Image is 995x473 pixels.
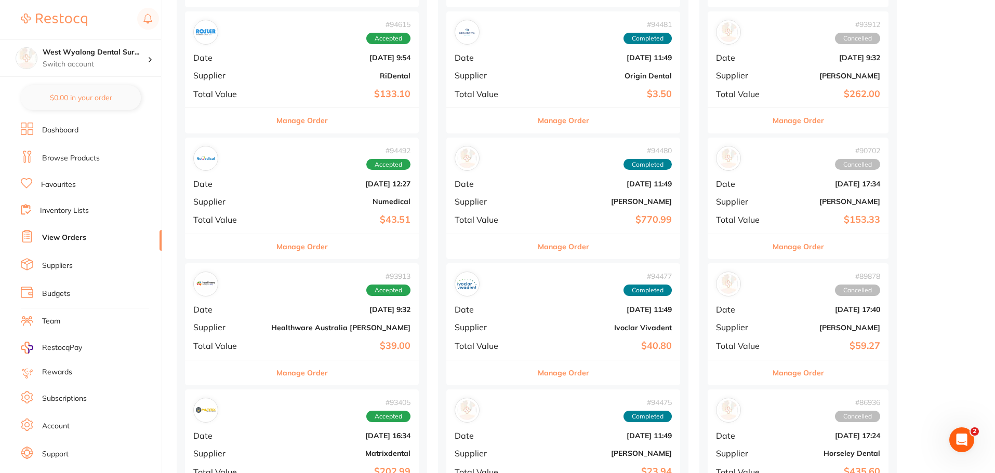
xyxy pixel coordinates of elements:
button: Manage Order [538,360,589,385]
span: Total Value [716,215,768,224]
span: Total Value [193,341,263,350]
a: View Orders [42,233,86,243]
b: [DATE] 17:34 [776,180,880,188]
b: Healthware Australia [PERSON_NAME] [271,323,410,332]
b: [PERSON_NAME] [533,449,672,457]
span: # 94615 [366,20,410,29]
a: Favourites [41,180,76,190]
span: Date [455,53,524,62]
b: RiDental [271,72,410,80]
span: Total Value [193,215,263,224]
b: [DATE] 11:49 [533,431,672,440]
a: RestocqPay [21,342,82,354]
span: Date [193,305,263,314]
img: RiDental [196,22,216,42]
p: Switch account [43,59,148,70]
span: Accepted [366,33,410,44]
img: RestocqPay [21,342,33,354]
span: Date [193,431,263,440]
b: Numedical [271,197,410,206]
span: Total Value [455,341,524,350]
span: Cancelled [835,411,880,422]
span: Supplier [716,71,768,80]
b: Ivoclar Vivadent [533,323,672,332]
img: Adam Dental [719,22,738,42]
span: Date [716,305,768,314]
span: # 94480 [623,146,672,155]
span: Completed [623,285,672,296]
span: Total Value [716,341,768,350]
a: Budgets [42,289,70,299]
button: $0.00 in your order [21,85,141,110]
span: Supplier [455,197,524,206]
b: [PERSON_NAME] [776,323,880,332]
b: [DATE] 16:34 [271,431,410,440]
span: # 94477 [623,272,672,280]
button: Manage Order [276,234,328,259]
button: Manage Order [276,108,328,133]
span: 2 [971,427,979,436]
span: Date [455,179,524,188]
b: [DATE] 9:32 [271,305,410,314]
button: Manage Order [773,234,824,259]
span: Supplier [193,197,263,206]
a: Dashboard [42,125,78,136]
img: Numedical [196,148,216,168]
b: [DATE] 11:49 [533,180,672,188]
img: Healthware Australia Ridley [196,274,216,294]
span: Total Value [193,89,263,99]
span: Completed [623,159,672,170]
span: # 94481 [623,20,672,29]
span: # 93913 [366,272,410,280]
span: Accepted [366,159,410,170]
a: Suppliers [42,261,73,271]
span: Total Value [716,89,768,99]
span: Date [455,305,524,314]
img: Henry Schein Halas [719,274,738,294]
b: [DATE] 9:54 [271,53,410,62]
span: Date [193,53,263,62]
span: # 86936 [835,398,880,407]
b: $770.99 [533,214,672,225]
span: Completed [623,33,672,44]
img: Matrixdental [196,400,216,420]
span: Supplier [193,71,263,80]
img: Henry Schein Halas [457,148,477,168]
span: Total Value [455,89,524,99]
div: Healthware Australia Ridley#93913AcceptedDate[DATE] 9:32SupplierHealthware Australia [PERSON_NAME... [185,263,419,385]
span: Supplier [716,449,768,458]
span: Supplier [455,71,524,80]
span: Date [193,179,263,188]
a: Support [42,449,69,460]
span: RestocqPay [42,343,82,353]
span: Cancelled [835,285,880,296]
span: Supplier [716,197,768,206]
span: Date [455,431,524,440]
img: Ivoclar Vivadent [457,274,477,294]
span: Supplier [193,322,263,332]
button: Manage Order [773,108,824,133]
a: Rewards [42,367,72,377]
iframe: Intercom live chat [949,427,974,452]
button: Manage Order [276,360,328,385]
b: Horseley Dental [776,449,880,457]
span: Cancelled [835,33,880,44]
img: Origin Dental [457,22,477,42]
b: [DATE] 17:40 [776,305,880,314]
div: Numedical#94492AcceptedDate[DATE] 12:27SupplierNumedicalTotal Value$43.51Manage Order [185,138,419,260]
b: [DATE] 11:49 [533,53,672,62]
div: RiDental#94615AcceptedDate[DATE] 9:54SupplierRiDentalTotal Value$133.10Manage Order [185,11,419,133]
b: [DATE] 17:24 [776,431,880,440]
span: Completed [623,411,672,422]
a: Restocq Logo [21,8,87,32]
b: $3.50 [533,89,672,100]
button: Manage Order [773,360,824,385]
span: Date [716,53,768,62]
img: West Wyalong Dental Surgery (DentalTown 4) [16,48,37,69]
span: Accepted [366,285,410,296]
span: # 93405 [366,398,410,407]
h4: West Wyalong Dental Surgery (DentalTown 4) [43,47,148,58]
span: Supplier [455,449,524,458]
b: $39.00 [271,341,410,352]
span: # 94492 [366,146,410,155]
